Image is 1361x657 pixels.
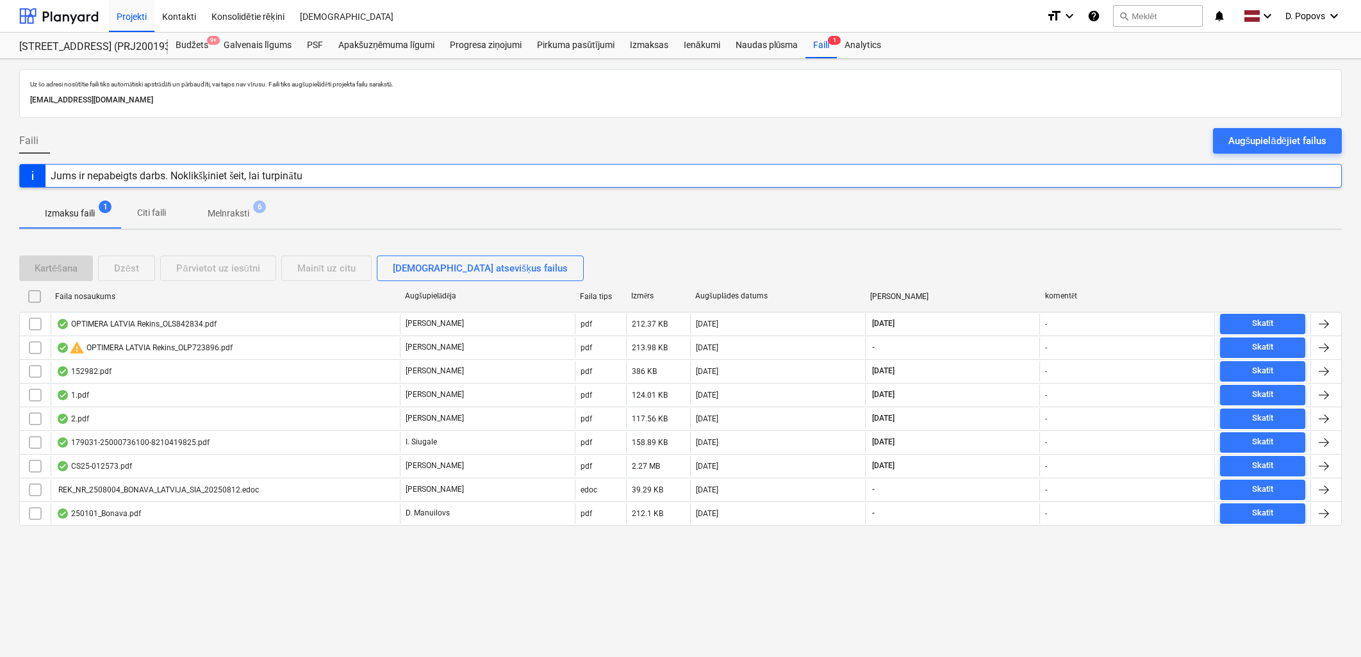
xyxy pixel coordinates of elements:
[581,509,592,518] div: pdf
[1062,8,1077,24] i: keyboard_arrow_down
[406,437,437,448] p: I. Siugale
[632,343,668,352] div: 213.98 KB
[1045,391,1047,400] div: -
[1119,11,1129,21] span: search
[696,391,718,400] div: [DATE]
[631,291,685,301] div: Izmērs
[56,343,69,353] div: OCR pabeigts
[837,33,889,58] a: Analytics
[136,206,167,220] p: Citi faili
[728,33,806,58] a: Naudas plūsma
[406,484,464,495] p: [PERSON_NAME]
[56,437,69,448] div: OCR pabeigts
[56,461,69,471] div: OCR pabeigts
[1045,367,1047,376] div: -
[56,485,259,494] div: REK_NR_2508004_BONAVA_LATVIJA_SIA_20250812.edoc
[99,200,111,213] span: 1
[56,508,69,519] div: OCR pabeigts
[632,485,663,494] div: 39.29 KB
[1213,128,1342,154] button: Augšupielādējiet failus
[632,509,663,518] div: 212.1 KB
[871,484,876,495] span: -
[805,33,837,58] div: Faili
[56,319,69,329] div: OCR pabeigts
[828,36,841,45] span: 1
[1228,133,1326,149] div: Augšupielādējiet failus
[55,292,395,301] div: Faila nosaukums
[1113,5,1203,27] button: Meklēt
[632,320,668,328] div: 212.37 KB
[581,391,592,400] div: pdf
[51,170,302,182] div: Jums ir nepabeigts darbs. Noklikšķiniet šeit, lai turpinātu
[208,207,249,220] p: Melnraksti
[30,93,1331,107] p: [EMAIL_ADDRESS][DOMAIN_NAME]
[696,485,718,494] div: [DATE]
[69,340,85,355] span: warning
[632,438,668,447] div: 158.89 KB
[580,292,621,301] div: Faila tips
[1252,340,1274,355] div: Skatīt
[871,389,896,400] span: [DATE]
[56,414,89,424] div: 2.pdf
[581,367,592,376] div: pdf
[1220,337,1305,358] button: Skatīt
[19,133,38,149] span: Faili
[1087,8,1100,24] i: Zināšanu pamats
[1260,8,1275,24] i: keyboard_arrow_down
[253,200,266,213] span: 6
[331,33,442,58] a: Apakšuzņēmuma līgumi
[529,33,622,58] a: Pirkuma pasūtījumi
[406,508,450,519] p: D. Manuilovs
[56,461,132,471] div: CS25-012573.pdf
[1326,8,1342,24] i: keyboard_arrow_down
[442,33,529,58] a: Progresa ziņojumi
[299,33,331,58] div: PSF
[406,413,464,424] p: [PERSON_NAME]
[56,366,111,377] div: 152982.pdf
[1285,11,1325,21] span: D. Popovs
[632,414,668,423] div: 117.56 KB
[1045,291,1210,301] div: komentēt
[168,33,216,58] div: Budžets
[1046,8,1062,24] i: format_size
[45,207,95,220] p: Izmaksu faili
[1045,320,1047,328] div: -
[1252,316,1274,331] div: Skatīt
[56,366,69,377] div: OCR pabeigts
[405,291,570,301] div: Augšupielādēja
[56,414,69,424] div: OCR pabeigts
[377,255,584,281] button: [DEMOGRAPHIC_DATA] atsevišķus failus
[696,462,718,471] div: [DATE]
[581,462,592,471] div: pdf
[696,509,718,518] div: [DATE]
[207,36,220,45] span: 9+
[581,438,592,447] div: pdf
[581,343,592,352] div: pdf
[871,318,896,329] span: [DATE]
[56,390,89,400] div: 1.pdf
[216,33,299,58] a: Galvenais līgums
[1045,509,1047,518] div: -
[696,414,718,423] div: [DATE]
[1252,506,1274,521] div: Skatīt
[1045,438,1047,447] div: -
[695,291,860,301] div: Augšuplādes datums
[632,462,660,471] div: 2.27 MB
[696,343,718,352] div: [DATE]
[56,508,141,519] div: 250101_Bonava.pdf
[870,292,1035,301] div: [PERSON_NAME]
[622,33,676,58] a: Izmaksas
[1220,409,1305,429] button: Skatīt
[168,33,216,58] a: Budžets9+
[1252,387,1274,402] div: Skatīt
[871,437,896,448] span: [DATE]
[406,460,464,471] p: [PERSON_NAME]
[393,260,568,277] div: [DEMOGRAPHIC_DATA] atsevišķus failus
[1252,458,1274,473] div: Skatīt
[871,413,896,424] span: [DATE]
